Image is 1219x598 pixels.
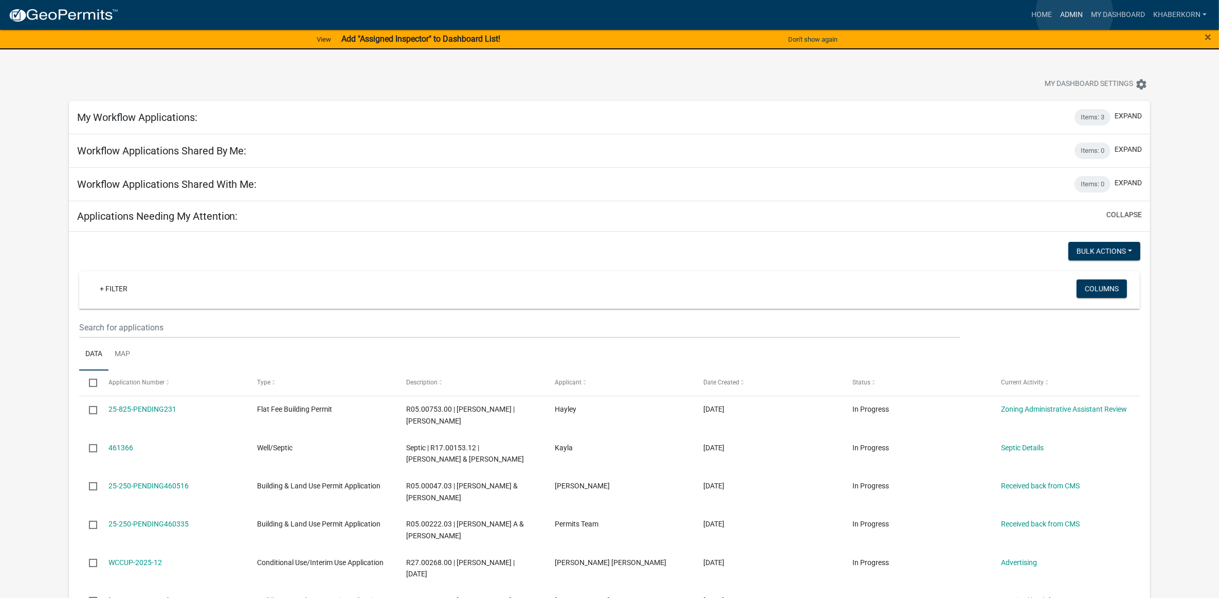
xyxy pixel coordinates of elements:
strong: Add "Assigned Inspector" to Dashboard List! [341,34,500,44]
a: Admin [1056,5,1087,25]
span: Type [257,379,270,386]
span: Description [406,379,438,386]
span: Building & Land Use Permit Application [257,482,380,490]
a: WCCUP-2025-12 [108,558,162,567]
span: Hayley [555,405,576,413]
span: Septic | R17.00153.12 | RUSSELL & ASHLEY RILEY [406,444,524,464]
a: Data [79,338,108,371]
a: Advertising [1001,558,1037,567]
span: Kayla [555,444,573,452]
span: Permits Team [555,520,598,528]
a: Zoning Administrative Assistant Review [1001,405,1127,413]
button: Bulk Actions [1068,242,1140,260]
div: Items: 0 [1075,143,1111,159]
span: Applicant [555,379,581,386]
a: 25-825-PENDING231 [108,405,176,413]
datatable-header-cell: Select [79,371,99,395]
span: In Progress [852,405,889,413]
a: + Filter [92,279,136,298]
a: My Dashboard [1087,5,1149,25]
button: expand [1115,111,1142,121]
a: Septic Details [1001,444,1044,452]
a: Home [1027,5,1056,25]
h5: My Workflow Applications: [77,111,197,124]
div: Items: 3 [1075,109,1111,126]
datatable-header-cell: Type [247,371,396,395]
a: 25-250-PENDING460516 [108,482,189,490]
span: R05.00222.03 | THOMAS A & KAY M HALLBERG [406,520,524,540]
a: Received back from CMS [1001,520,1080,528]
span: × [1205,30,1211,44]
h5: Applications Needing My Attention: [77,210,238,222]
span: Lucas Youngsma [555,482,610,490]
h5: Workflow Applications Shared With Me: [77,178,257,190]
span: Date Created [704,379,740,386]
datatable-header-cell: Status [843,371,991,395]
datatable-header-cell: Description [396,371,545,395]
a: 461366 [108,444,133,452]
input: Search for applications [79,317,961,338]
button: collapse [1106,209,1142,220]
div: Items: 0 [1075,176,1111,192]
span: R27.00268.00 | Hunter Kapple | 08/07/2025 [406,558,515,578]
button: My Dashboard Settingssettings [1036,74,1156,94]
i: settings [1135,78,1148,91]
span: R05.00753.00 | TIMOTHY NORDEAN DISTAD | TAMRA KAY DISTAD [406,405,515,425]
button: expand [1115,178,1142,188]
span: 08/06/2025 [704,558,725,567]
span: In Progress [852,444,889,452]
a: khaberkorn [1149,5,1211,25]
datatable-header-cell: Date Created [694,371,842,395]
span: Current Activity [1001,379,1044,386]
span: In Progress [852,558,889,567]
span: In Progress [852,482,889,490]
datatable-header-cell: Current Activity [991,371,1140,395]
span: Well/Septic [257,444,293,452]
a: Received back from CMS [1001,482,1080,490]
span: Application Number [108,379,165,386]
datatable-header-cell: Applicant [545,371,694,395]
span: 08/07/2025 [704,482,725,490]
span: My Dashboard Settings [1045,78,1133,91]
datatable-header-cell: Application Number [99,371,247,395]
button: Don't show again [784,31,842,48]
span: Adam Michael Dalton [555,558,666,567]
button: expand [1115,144,1142,155]
h5: Workflow Applications Shared By Me: [77,145,247,157]
span: 08/08/2025 [704,444,725,452]
span: 08/06/2025 [704,520,725,528]
span: Conditional Use/Interim Use Application [257,558,384,567]
span: Building & Land Use Permit Application [257,520,380,528]
span: Status [852,379,870,386]
span: R05.00047.03 | LUCAS & CARISSA YOUNGSMA [406,482,518,502]
span: Flat Fee Building Permit [257,405,332,413]
span: 08/13/2025 [704,405,725,413]
a: View [313,31,335,48]
a: 25-250-PENDING460335 [108,520,189,528]
button: Close [1205,31,1211,43]
button: Columns [1077,279,1127,298]
span: In Progress [852,520,889,528]
a: Map [108,338,136,371]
